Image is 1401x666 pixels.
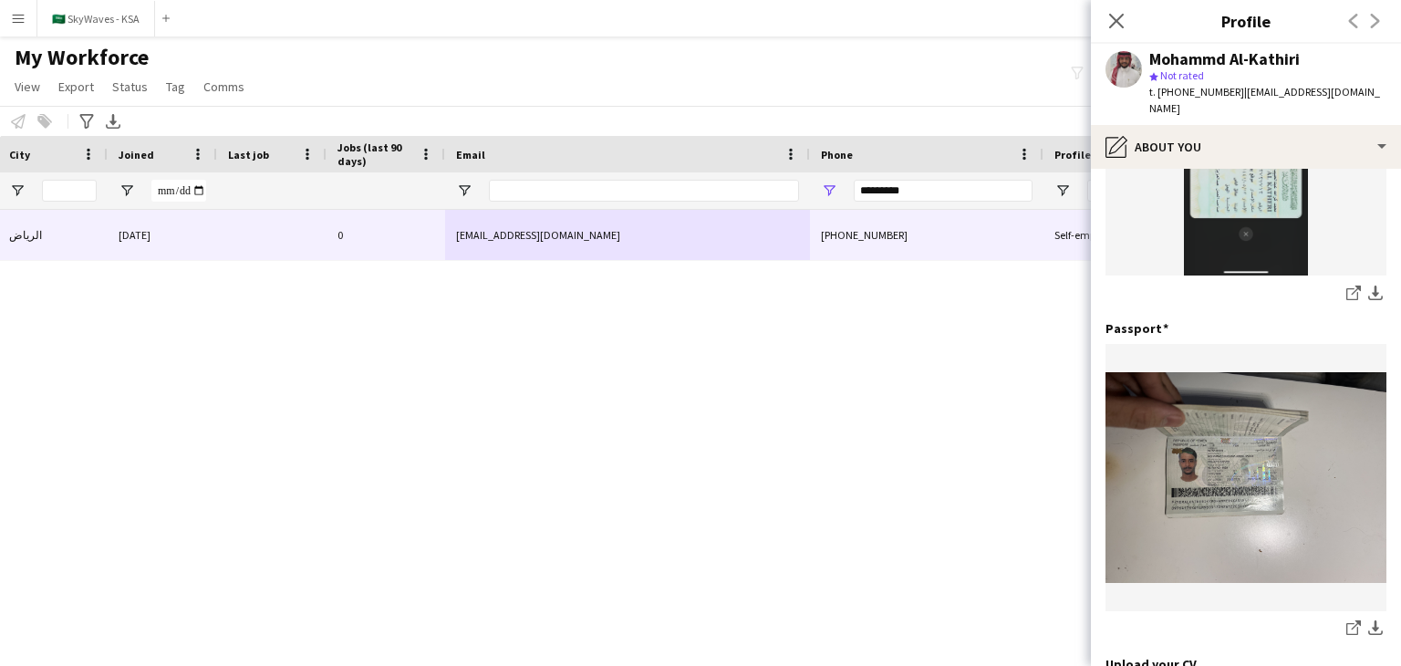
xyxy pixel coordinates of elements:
img: 38C5668B-127D-4E8D-9C31-E96C02306265.jpeg [1105,372,1386,583]
span: My Workforce [15,44,149,71]
a: Tag [159,75,192,99]
input: Phone Filter Input [854,180,1033,202]
app-action-btn: Export XLSX [102,110,124,132]
div: [EMAIL_ADDRESS][DOMAIN_NAME] [445,210,810,260]
input: Joined Filter Input [151,180,206,202]
a: View [7,75,47,99]
h3: Passport [1105,320,1168,337]
span: Jobs (last 90 days) [337,140,412,168]
span: Last job [228,148,269,161]
span: View [15,78,40,95]
span: Comms [203,78,244,95]
span: Phone [821,148,853,161]
a: Export [51,75,101,99]
span: City [9,148,30,161]
button: Open Filter Menu [119,182,135,199]
div: [PHONE_NUMBER] [810,210,1043,260]
input: Email Filter Input [489,180,799,202]
input: Profile Filter Input [1087,180,1149,202]
span: Joined [119,148,154,161]
div: 0 [327,210,445,260]
span: Not rated [1160,68,1204,82]
span: Profile [1054,148,1091,161]
span: t. [PHONE_NUMBER] [1149,85,1244,99]
button: Open Filter Menu [9,182,26,199]
span: Email [456,148,485,161]
button: Open Filter Menu [456,182,472,199]
a: Status [105,75,155,99]
button: Open Filter Menu [1054,182,1071,199]
div: [DATE] [108,210,217,260]
button: 🇸🇦 SkyWaves - KSA [37,1,155,36]
div: Self-employed Crew [1043,210,1160,260]
button: Open Filter Menu [821,182,837,199]
span: Status [112,78,148,95]
span: Export [58,78,94,95]
div: About you [1091,125,1401,169]
app-action-btn: Advanced filters [76,110,98,132]
h3: Profile [1091,9,1401,33]
a: Comms [196,75,252,99]
input: City Filter Input [42,180,97,202]
div: Mohammd Al-Kathiri [1149,51,1300,68]
span: Tag [166,78,185,95]
span: | [EMAIL_ADDRESS][DOMAIN_NAME] [1149,85,1380,115]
